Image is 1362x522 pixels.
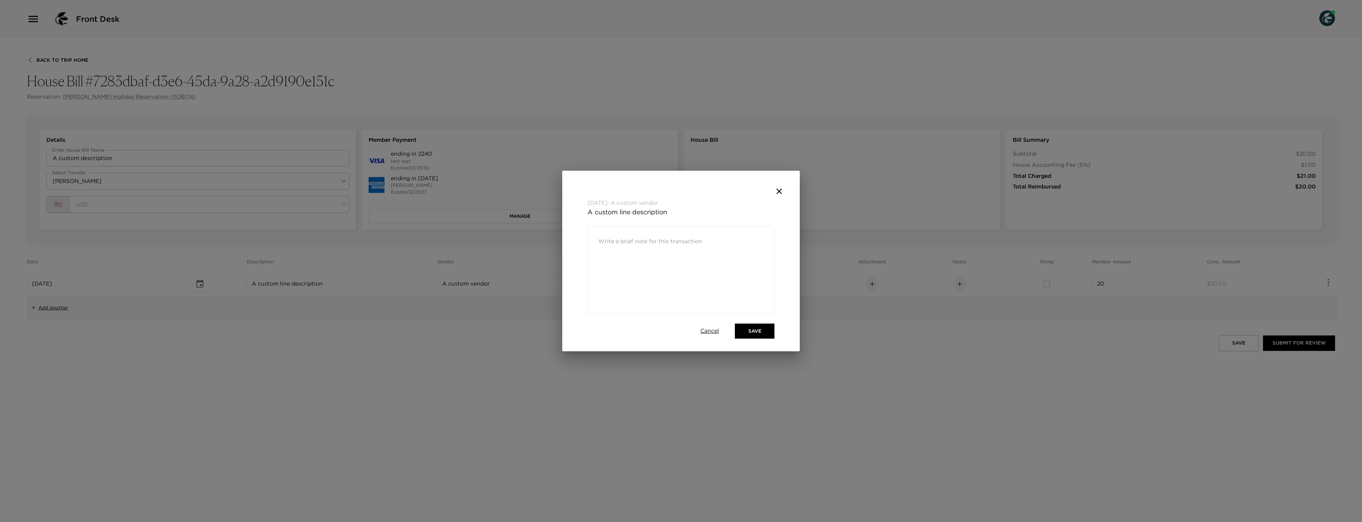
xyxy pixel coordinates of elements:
button: close [771,183,787,199]
span: [DATE]: A custom vendor [588,199,774,207]
button: Save [735,324,774,339]
button: Cancel [700,327,719,335]
p: A custom line description [588,207,774,217]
